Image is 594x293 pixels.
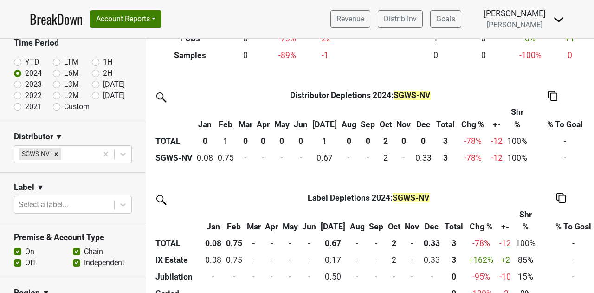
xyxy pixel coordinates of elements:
th: &nbsp;: activate to sort column ascending [153,206,203,235]
td: 0 [460,30,508,47]
img: Copy to clipboard [556,193,566,203]
div: - [265,254,278,266]
td: 0 [224,268,245,285]
th: &nbsp;: activate to sort column ascending [153,104,195,132]
div: - [361,152,375,164]
th: Jul: activate to sort column ascending [318,206,348,235]
th: TOTAL [153,133,195,150]
div: - [247,254,261,266]
td: 0 [226,47,265,64]
div: - [388,271,400,283]
th: 0 [254,133,272,150]
td: 8 [226,30,265,47]
div: -12 [491,152,503,164]
td: 1.5 [377,150,394,166]
th: 0 [413,133,434,150]
span: ▼ [37,182,44,193]
img: Dropdown Menu [553,14,564,25]
label: 2024 [25,68,42,79]
td: 0.75 [215,150,236,166]
th: - [300,235,319,252]
a: BreakDown [30,9,83,29]
td: 85% [513,252,538,268]
a: Revenue [330,10,370,28]
td: 0 [300,252,319,268]
label: 2023 [25,79,42,90]
th: Jun: activate to sort column ascending [292,104,310,132]
td: 0 [348,252,367,268]
th: May: activate to sort column ascending [280,206,300,235]
td: 0 % [508,30,553,47]
div: - [396,152,411,164]
div: - [274,152,290,164]
th: Nov: activate to sort column ascending [403,206,422,235]
th: 2.833 [442,252,465,268]
td: 0 [280,268,300,285]
th: Aug: activate to sort column ascending [339,104,359,132]
div: 3 [436,152,455,164]
td: 0 [339,150,359,166]
span: SGWS-NV [394,91,431,100]
th: 3.333 [434,150,457,166]
th: Jan: activate to sort column ascending [203,206,224,235]
th: 2 [386,235,403,252]
div: SGWS-NV [19,148,51,160]
th: 0 [272,133,292,150]
label: Custom [64,101,90,112]
div: - [257,152,270,164]
th: - [280,235,300,252]
td: 0 [412,47,460,64]
th: 0 [339,133,359,150]
th: 0 [292,133,310,150]
span: -12 [491,137,503,146]
td: 0 [367,268,386,285]
td: -100 % [508,47,553,64]
div: Remove SGWS-NV [51,148,61,160]
td: 0.333 [413,150,434,166]
td: +162 % [465,252,497,268]
th: Chg %: activate to sort column ascending [465,206,497,235]
td: 0.667 [310,150,339,166]
th: Sep: activate to sort column ascending [358,104,377,132]
td: 0 [236,150,255,166]
div: - [205,271,221,283]
label: Chain [84,246,103,257]
td: 0.083 [195,150,216,166]
div: - [350,254,365,266]
a: Goals [430,10,461,28]
td: 0 [272,150,292,166]
span: ▼ [55,131,63,143]
th: Samples [153,47,226,64]
th: 0.08 [203,235,224,252]
td: 0 [292,150,310,166]
img: filter [153,192,168,207]
div: 0.75 [218,152,234,164]
td: 0 [245,268,263,285]
th: Sep: activate to sort column ascending [367,206,386,235]
th: Feb: activate to sort column ascending [224,206,245,235]
div: - [369,271,383,283]
div: - [283,254,298,266]
td: -78 % [465,235,497,252]
div: +2 [499,254,511,266]
th: Dec: activate to sort column ascending [421,206,442,235]
th: 0 [236,133,255,150]
button: Account Reports [90,10,161,28]
td: 0 [348,268,367,285]
div: [PERSON_NAME] [484,7,546,20]
th: +-: activate to sort column ascending [489,104,505,132]
div: - [239,152,252,164]
div: - [247,271,261,283]
div: - [350,271,365,283]
div: - [302,271,316,283]
td: 1.5 [386,252,403,268]
td: 100% [505,133,529,150]
th: Label Depletions 2024 : [224,189,513,206]
th: IX Estate [153,252,203,268]
th: 1 [215,133,236,150]
div: - [226,271,242,283]
th: 3 [442,235,465,252]
th: Feb: activate to sort column ascending [215,104,236,132]
div: - [294,152,308,164]
div: 0.08 [197,152,213,164]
